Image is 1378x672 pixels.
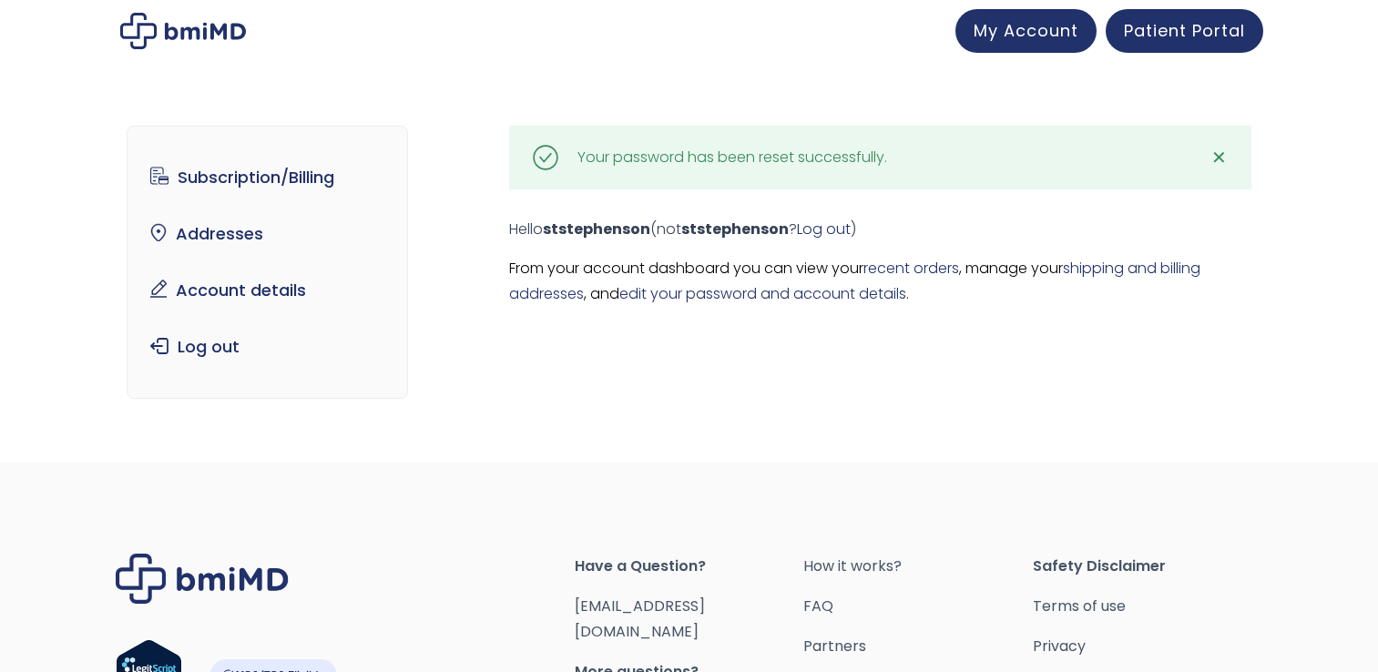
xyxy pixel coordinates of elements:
a: recent orders [863,258,959,279]
a: Subscription/Billing [141,158,393,197]
a: Addresses [141,215,393,253]
strong: ststephenson [681,219,789,239]
a: Patient Portal [1106,9,1263,53]
p: Hello (not ? ) [509,217,1251,242]
a: My Account [955,9,1097,53]
a: Privacy [1033,634,1262,659]
strong: ststephenson [543,219,650,239]
span: Patient Portal [1124,19,1245,42]
a: Account details [141,271,393,310]
img: Brand Logo [116,554,289,604]
span: Have a Question? [575,554,804,579]
a: Partners [803,634,1033,659]
a: [EMAIL_ADDRESS][DOMAIN_NAME] [575,596,705,642]
div: Your password has been reset successfully. [577,145,887,170]
span: Safety Disclaimer [1033,554,1262,579]
img: My account [120,13,246,49]
a: Terms of use [1033,594,1262,619]
a: How it works? [803,554,1033,579]
a: Log out [797,219,851,239]
a: FAQ [803,594,1033,619]
nav: Account pages [127,126,408,399]
a: edit your password and account details [619,283,906,304]
a: ✕ [1201,139,1238,176]
span: My Account [974,19,1078,42]
span: ✕ [1211,145,1227,170]
a: Log out [141,328,393,366]
p: From your account dashboard you can view your , manage your , and . [509,256,1251,307]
